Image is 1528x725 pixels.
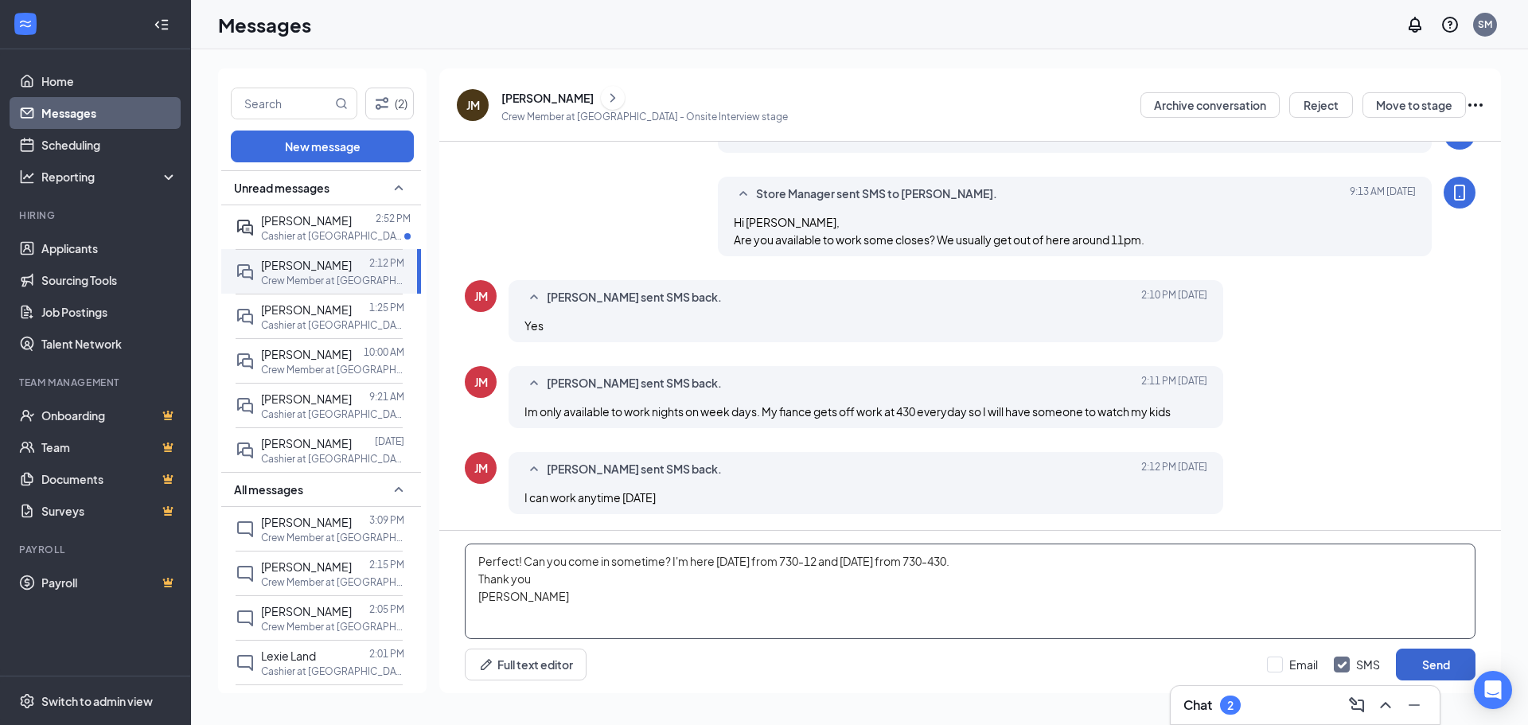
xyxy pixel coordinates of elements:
a: TeamCrown [41,431,177,463]
span: Yes [524,318,544,333]
svg: ChatInactive [236,520,255,539]
svg: ChatInactive [236,564,255,583]
p: 1:54 PM [369,692,404,705]
span: [DATE] 2:10 PM [1141,288,1207,307]
a: Messages [41,97,177,129]
button: Full text editorPen [465,649,587,680]
div: Switch to admin view [41,693,153,709]
svg: ChatInactive [236,653,255,672]
p: Crew Member at [GEOGRAPHIC_DATA] [261,363,404,376]
svg: Notifications [1405,15,1425,34]
button: ComposeMessage [1344,692,1370,718]
a: Job Postings [41,296,177,328]
a: Scheduling [41,129,177,161]
button: New message [231,131,414,162]
span: [PERSON_NAME] sent SMS back. [547,288,722,307]
div: SM [1478,18,1492,31]
h3: Chat [1183,696,1212,714]
svg: DoubleChat [236,263,255,282]
div: JM [466,97,480,113]
p: Cashier at [GEOGRAPHIC_DATA] [261,318,404,332]
p: 10:00 AM [364,345,404,359]
svg: DoubleChat [236,352,255,371]
svg: ChatInactive [236,609,255,628]
button: ChevronUp [1373,692,1398,718]
svg: Analysis [19,169,35,185]
div: [PERSON_NAME] [501,90,594,106]
a: DocumentsCrown [41,463,177,495]
div: JM [474,288,488,304]
svg: DoubleChat [236,307,255,326]
span: Store Manager sent SMS to [PERSON_NAME]. [756,185,997,204]
div: JM [474,374,488,390]
svg: Settings [19,693,35,709]
svg: Pen [478,657,494,672]
a: SurveysCrown [41,495,177,527]
a: OnboardingCrown [41,400,177,431]
svg: ActiveDoubleChat [236,218,255,237]
div: Open Intercom Messenger [1474,671,1512,709]
button: Send [1396,649,1475,680]
p: Cashier at [GEOGRAPHIC_DATA] [261,665,404,678]
svg: SmallChevronUp [734,185,753,204]
p: 2:12 PM [369,256,404,270]
a: PayrollCrown [41,567,177,598]
div: Hiring [19,209,174,222]
span: [PERSON_NAME] [261,258,352,272]
a: Applicants [41,232,177,264]
svg: WorkstreamLogo [18,16,33,32]
span: [PERSON_NAME] [261,392,352,406]
p: 2:15 PM [369,558,404,571]
svg: DoubleChat [236,396,255,415]
svg: SmallChevronUp [389,480,408,499]
span: Lexie Land [261,649,316,663]
button: Move to stage [1362,92,1466,118]
span: [PERSON_NAME] [261,213,352,228]
span: Unread messages [234,180,329,196]
svg: QuestionInfo [1440,15,1460,34]
svg: SmallChevronUp [524,460,544,479]
p: Cashier at [GEOGRAPHIC_DATA] [261,452,404,466]
span: All messages [234,481,303,497]
svg: SmallChevronUp [524,374,544,393]
svg: SmallChevronUp [524,288,544,307]
p: 1:25 PM [369,301,404,314]
svg: MobileSms [1450,183,1469,202]
span: Im only available to work nights on week days. My fiance gets off work at 430 everyday so I will ... [524,404,1171,419]
span: [PERSON_NAME] sent SMS back. [547,460,722,479]
p: 2:52 PM [376,212,411,225]
button: ChevronRight [601,86,625,110]
svg: MagnifyingGlass [335,97,348,110]
p: Crew Member at [GEOGRAPHIC_DATA] [261,274,404,287]
span: [PERSON_NAME] [261,515,352,529]
p: Cashier at [GEOGRAPHIC_DATA] [261,229,404,243]
span: [PERSON_NAME] [261,347,352,361]
button: Reject [1289,92,1353,118]
p: Crew Member at [GEOGRAPHIC_DATA] [261,575,404,589]
span: [DATE] 2:11 PM [1141,374,1207,393]
svg: DoubleChat [236,441,255,460]
button: Minimize [1401,692,1427,718]
a: Talent Network [41,328,177,360]
input: Search [232,88,332,119]
span: [PERSON_NAME] [261,559,352,574]
textarea: Perfect! Can you come in sometime? I'm here [DATE] from 730-12 and [DATE] from 730-430. Thank you... [465,544,1475,639]
p: 2:05 PM [369,602,404,616]
p: 9:21 AM [369,390,404,403]
span: I can work anytime [DATE] [524,490,656,505]
span: [DATE] 2:12 PM [1141,460,1207,479]
svg: Filter [372,94,392,113]
div: Reporting [41,169,178,185]
button: Archive conversation [1140,92,1280,118]
svg: Collapse [154,17,170,33]
p: 2:01 PM [369,647,404,661]
div: JM [474,460,488,476]
svg: Minimize [1405,696,1424,715]
div: Team Management [19,376,174,389]
p: 3:09 PM [369,513,404,527]
p: Crew Member at [GEOGRAPHIC_DATA] [261,531,404,544]
p: Cashier at [GEOGRAPHIC_DATA] [261,407,404,421]
div: 2 [1227,699,1234,712]
svg: ChevronUp [1376,696,1395,715]
div: Payroll [19,543,174,556]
